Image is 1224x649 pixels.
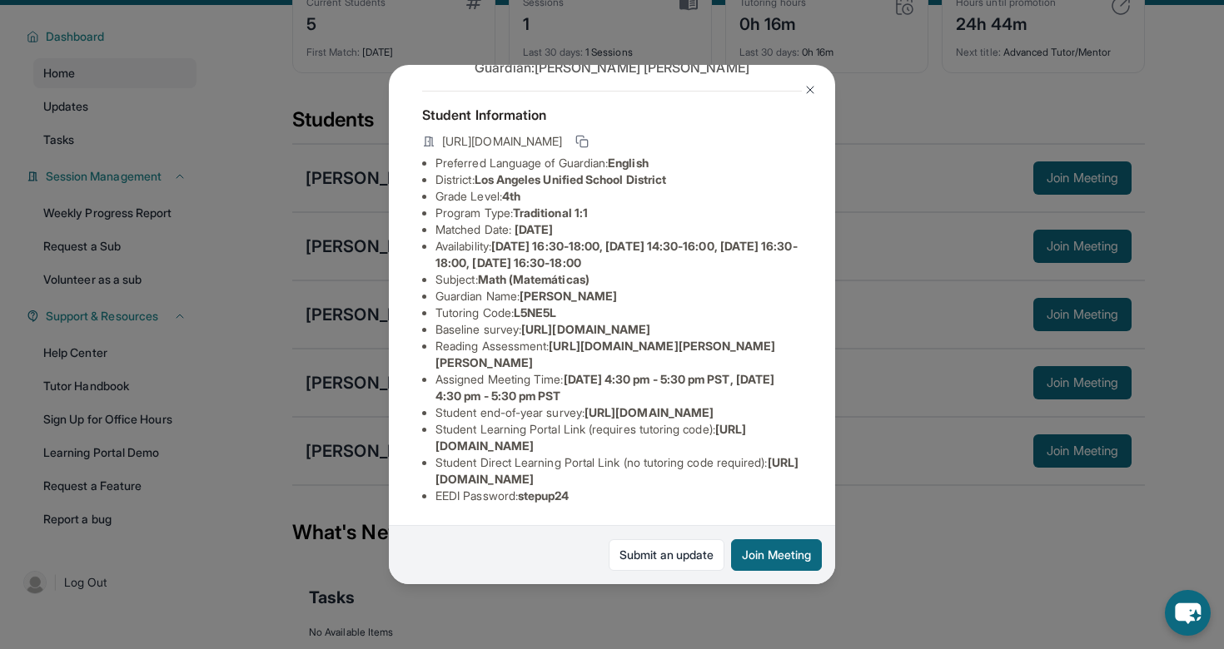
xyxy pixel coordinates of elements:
[435,288,802,305] li: Guardian Name :
[435,372,774,403] span: [DATE] 4:30 pm - 5:30 pm PST, [DATE] 4:30 pm - 5:30 pm PST
[731,539,822,571] button: Join Meeting
[435,271,802,288] li: Subject :
[513,206,588,220] span: Traditional 1:1
[585,405,714,419] span: [URL][DOMAIN_NAME]
[435,239,798,270] span: [DATE] 16:30-18:00, [DATE] 14:30-16:00, [DATE] 16:30-18:00, [DATE] 16:30-18:00
[435,221,802,238] li: Matched Date:
[1165,590,1211,636] button: chat-button
[435,454,802,488] li: Student Direct Learning Portal Link (no tutoring code required) :
[478,272,590,286] span: Math (Matemáticas)
[514,305,556,320] span: L5NE5L
[520,289,617,303] span: [PERSON_NAME]
[435,155,802,171] li: Preferred Language of Guardian:
[435,404,802,421] li: Student end-of-year survey :
[435,238,802,271] li: Availability:
[422,105,802,125] h4: Student Information
[435,338,802,371] li: Reading Assessment :
[435,321,802,338] li: Baseline survey :
[608,156,649,170] span: English
[572,131,592,151] button: Copy link
[475,172,666,186] span: Los Angeles Unified School District
[518,488,570,503] span: stepup24
[435,488,802,504] li: EEDI Password :
[435,188,802,205] li: Grade Level:
[422,57,802,77] p: Guardian: [PERSON_NAME] [PERSON_NAME]
[609,539,724,571] a: Submit an update
[502,189,520,203] span: 4th
[515,222,553,236] span: [DATE]
[442,133,562,150] span: [URL][DOMAIN_NAME]
[435,305,802,321] li: Tutoring Code :
[435,205,802,221] li: Program Type:
[435,171,802,188] li: District:
[435,421,802,454] li: Student Learning Portal Link (requires tutoring code) :
[804,83,817,97] img: Close Icon
[435,339,776,369] span: [URL][DOMAIN_NAME][PERSON_NAME][PERSON_NAME]
[435,371,802,404] li: Assigned Meeting Time :
[521,322,650,336] span: [URL][DOMAIN_NAME]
